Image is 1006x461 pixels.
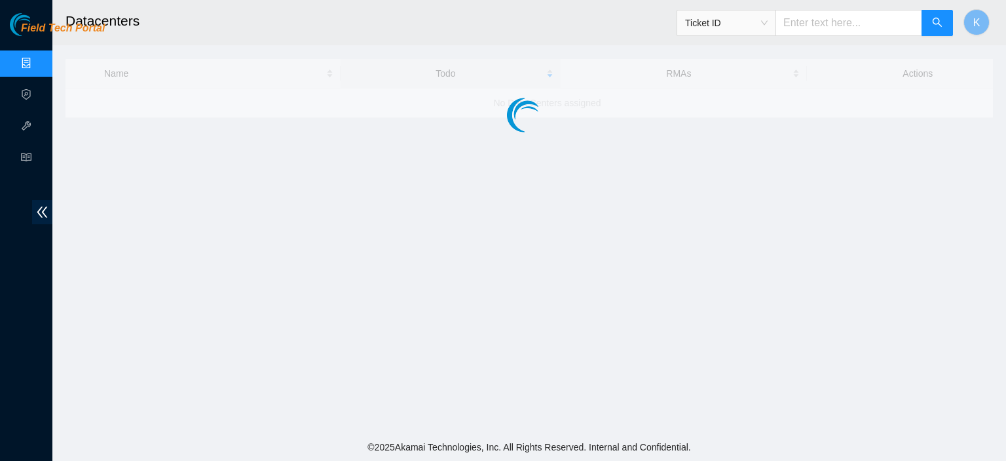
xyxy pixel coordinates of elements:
[932,17,942,30] span: search
[32,200,52,224] span: double-left
[10,24,105,41] a: Akamai TechnologiesField Tech Portal
[52,433,1006,461] footer: © 2025 Akamai Technologies, Inc. All Rights Reserved. Internal and Confidential.
[922,10,953,36] button: search
[21,146,31,172] span: read
[21,22,105,35] span: Field Tech Portal
[10,13,66,36] img: Akamai Technologies
[963,9,990,35] button: K
[973,14,980,31] span: K
[685,13,768,33] span: Ticket ID
[775,10,922,36] input: Enter text here...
